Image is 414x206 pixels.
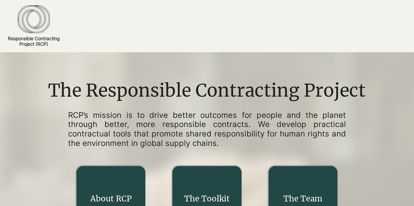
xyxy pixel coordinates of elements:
[68,111,346,148] p: RCP’s mission is to drive better outcomes for people and the planet through better, more responsi...
[283,194,322,204] a: The Team
[8,36,60,47] a: Responsible ContractingProject (RCP)
[90,194,132,204] a: About RCP
[43,78,370,103] h1: The Responsible Contracting Project
[184,194,230,204] a: The Toolkit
